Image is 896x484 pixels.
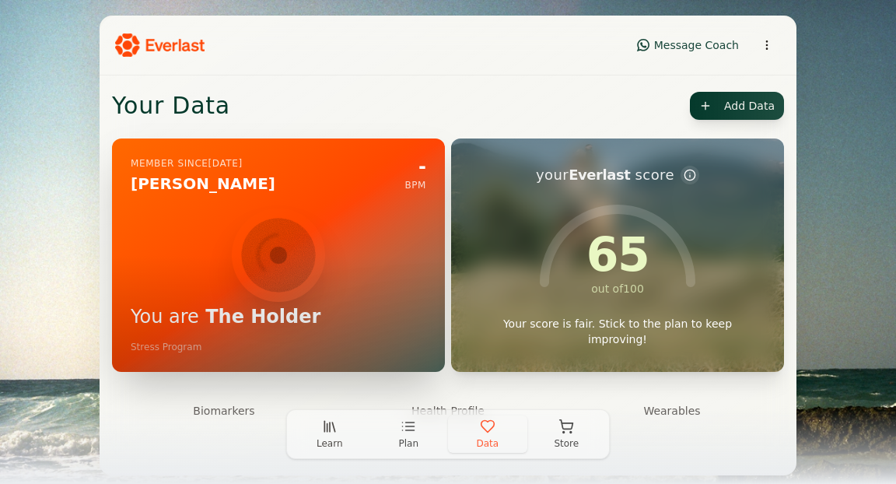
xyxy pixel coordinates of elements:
span: Plan [398,437,418,450]
button: Add Data [690,92,784,120]
h1: Your Data [112,92,230,120]
button: Health Profile [336,391,560,433]
button: Biomarkers [112,391,336,433]
div: Stress Program [131,341,201,353]
h2: your score [536,164,674,186]
img: Everlast Logo [115,33,205,58]
span: Data [476,437,499,450]
div: out of 100 [591,281,644,296]
span: You are [131,306,199,328]
span: Learn [317,437,343,450]
h1: The Holder [131,305,426,328]
button: Wearables [560,391,784,433]
button: Message Coach [629,33,747,58]
button: What is the Everlast score made of? [681,166,699,184]
span: Everlast [569,167,630,183]
img: Stress signal animation [232,209,325,302]
span: 65 [586,227,649,282]
span: Message Coach [654,37,739,53]
span: Store [554,437,579,450]
p: Your score is fair. Stick to the plan to keep improving! [476,316,759,347]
